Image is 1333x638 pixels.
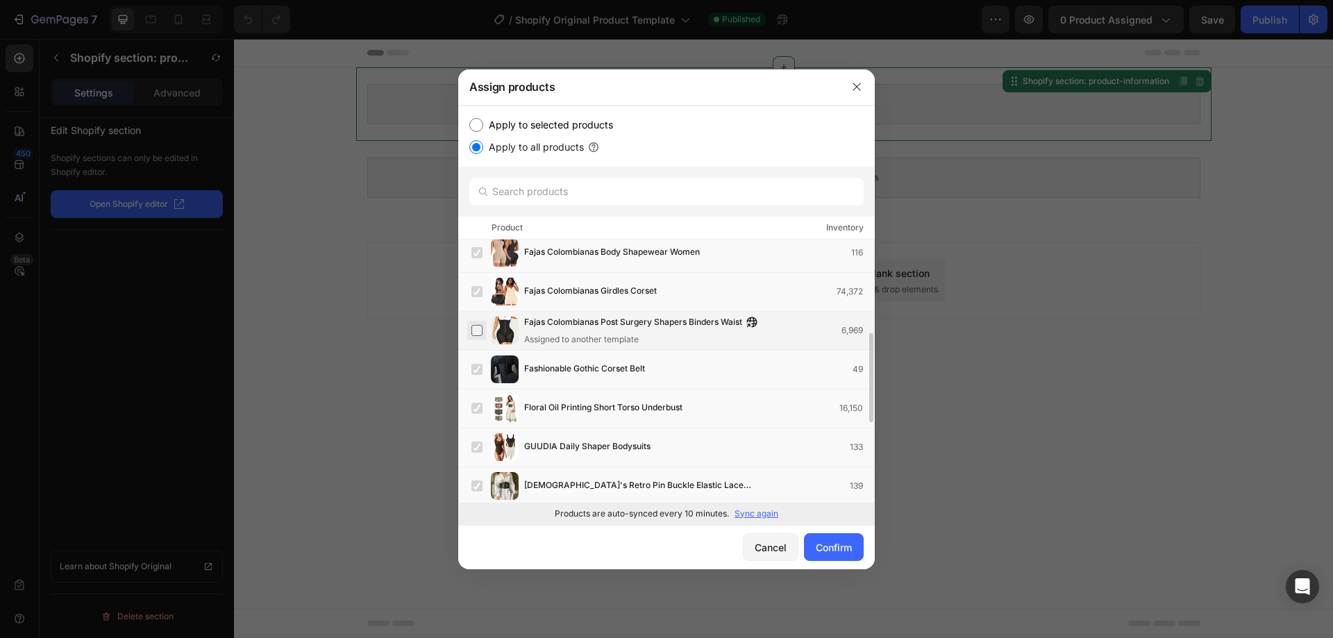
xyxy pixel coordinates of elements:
span: [DEMOGRAPHIC_DATA]'s Retro Pin Buckle Elastic Lace Corset Belts [524,478,766,494]
span: Fajas Colombianas Post Surgery Shapers Binders Waist [524,315,742,330]
img: product-img [491,394,519,422]
button: Confirm [804,533,864,561]
div: 116 [851,246,874,260]
div: Shopify section: product-information [786,36,938,49]
div: 16,150 [839,401,874,415]
div: Assigned to another template [524,333,764,346]
span: Fajas Colombianas Body Shapewear Women [524,245,700,260]
span: Shopify section: product-information [488,57,632,74]
div: 139 [850,479,874,493]
img: product-img [491,317,519,344]
span: Shopify section: product-recommendations [477,131,645,147]
img: product-img [491,433,519,461]
span: Floral Oil Printing Short Torso Underbust [524,401,682,416]
div: 6,969 [841,324,874,337]
div: Assign products [458,69,839,105]
span: from URL or image [508,244,582,257]
div: 49 [853,362,874,376]
label: Apply to selected products [483,117,613,133]
div: Choose templates [400,227,484,242]
div: Product [492,221,523,235]
span: Fajas Colombianas Girdles Corset [524,284,657,299]
div: 74,372 [837,285,874,299]
div: Cancel [755,540,787,555]
img: product-img [491,472,519,500]
span: then drag & drop elements [601,244,704,257]
div: Inventory [826,221,864,235]
div: Confirm [816,540,852,555]
span: GUUDIA Daily Shaper Bodysuits [524,439,651,455]
img: product-img [491,355,519,383]
input: Search products [469,178,864,205]
p: Products are auto-synced every 10 minutes. [555,507,729,520]
img: product-img [491,278,519,305]
img: product-img [491,239,519,267]
span: Fashionable Gothic Corset Belt [524,362,645,377]
span: inspired by CRO experts [394,244,489,257]
p: Sync again [735,507,778,520]
span: Add section [517,196,582,210]
button: Cancel [743,533,798,561]
div: /> [458,106,875,525]
div: Open Intercom Messenger [1286,570,1319,603]
label: Apply to all products [483,139,584,156]
div: 133 [850,440,874,454]
div: Add blank section [611,227,696,242]
div: Generate layout [509,227,582,242]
